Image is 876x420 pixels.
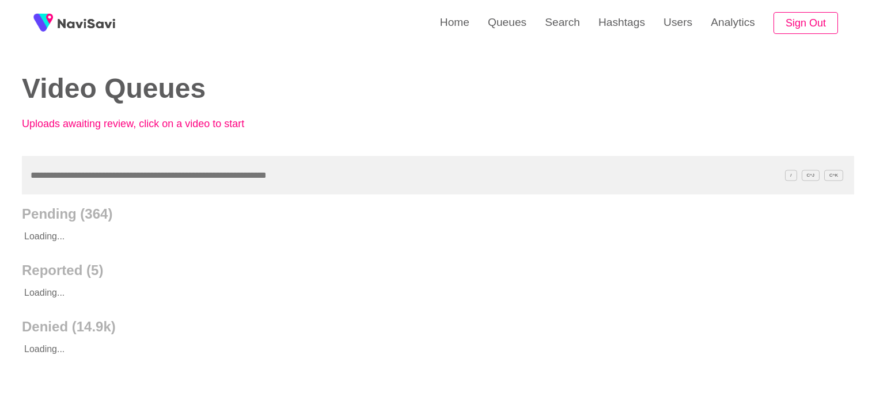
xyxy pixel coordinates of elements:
h2: Pending (364) [22,206,854,222]
img: fireSpot [58,17,115,29]
p: Loading... [22,222,771,251]
span: C^J [802,170,820,181]
p: Loading... [22,335,771,364]
p: Uploads awaiting review, click on a video to start [22,118,275,130]
h2: Video Queues [22,74,420,104]
span: / [785,170,797,181]
h2: Reported (5) [22,262,854,278]
p: Loading... [22,278,771,307]
button: Sign Out [773,12,838,35]
img: fireSpot [29,9,58,37]
span: C^K [824,170,843,181]
h2: Denied (14.9k) [22,319,854,335]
